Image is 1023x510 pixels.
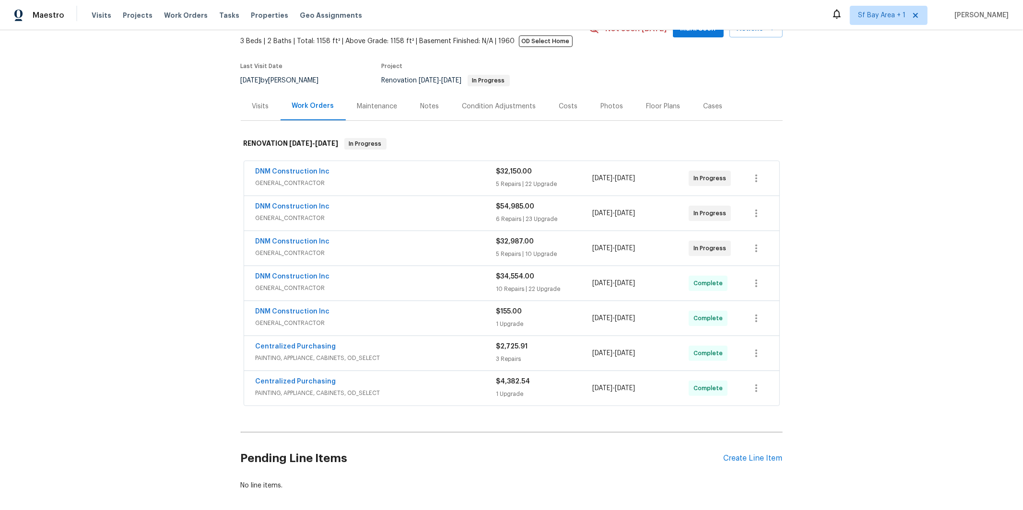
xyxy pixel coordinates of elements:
[419,77,439,84] span: [DATE]
[469,78,509,83] span: In Progress
[704,102,723,111] div: Cases
[615,175,635,182] span: [DATE]
[592,383,635,393] span: -
[592,243,635,253] span: -
[462,102,536,111] div: Condition Adjustments
[592,174,635,183] span: -
[496,354,593,364] div: 3 Repairs
[592,350,612,357] span: [DATE]
[256,353,496,363] span: PAINTING, APPLIANCE, CABINETS, OD_SELECT
[592,280,612,287] span: [DATE]
[615,280,635,287] span: [DATE]
[694,209,730,218] span: In Progress
[290,140,339,147] span: -
[164,11,208,20] span: Work Orders
[241,63,283,69] span: Last Visit Date
[519,35,573,47] span: OD Select Home
[300,11,362,20] span: Geo Assignments
[241,436,724,481] h2: Pending Line Items
[256,378,336,385] a: Centralized Purchasing
[496,168,532,175] span: $32,150.00
[601,102,623,111] div: Photos
[592,278,635,288] span: -
[496,179,593,189] div: 5 Repairs | 22 Upgrade
[241,77,261,84] span: [DATE]
[251,11,288,20] span: Properties
[592,210,612,217] span: [DATE]
[496,343,528,350] span: $2,725.91
[592,315,612,322] span: [DATE]
[241,128,783,159] div: RENOVATION [DATE]-[DATE]In Progress
[92,11,111,20] span: Visits
[290,140,313,147] span: [DATE]
[256,318,496,328] span: GENERAL_CONTRACTOR
[256,203,330,210] a: DNM Construction Inc
[496,273,535,280] span: $34,554.00
[496,378,530,385] span: $4,382.54
[33,11,64,20] span: Maestro
[694,383,727,393] span: Complete
[382,77,510,84] span: Renovation
[951,11,1009,20] span: [PERSON_NAME]
[592,348,635,358] span: -
[345,139,386,149] span: In Progress
[496,238,534,245] span: $32,987.00
[252,102,269,111] div: Visits
[256,308,330,315] a: DNM Construction Inc
[241,75,330,86] div: by [PERSON_NAME]
[496,308,522,315] span: $155.00
[724,454,783,463] div: Create Line Item
[496,319,593,329] div: 1 Upgrade
[256,283,496,293] span: GENERAL_CONTRACTOR
[219,12,239,19] span: Tasks
[592,385,612,392] span: [DATE]
[442,77,462,84] span: [DATE]
[592,209,635,218] span: -
[496,284,593,294] div: 10 Repairs | 22 Upgrade
[647,102,681,111] div: Floor Plans
[256,248,496,258] span: GENERAL_CONTRACTOR
[256,388,496,398] span: PAINTING, APPLIANCE, CABINETS, OD_SELECT
[496,203,535,210] span: $54,985.00
[592,175,612,182] span: [DATE]
[256,178,496,188] span: GENERAL_CONTRACTOR
[615,245,635,252] span: [DATE]
[256,213,496,223] span: GENERAL_CONTRACTOR
[256,343,336,350] a: Centralized Purchasing
[256,238,330,245] a: DNM Construction Inc
[419,77,462,84] span: -
[694,174,730,183] span: In Progress
[615,385,635,392] span: [DATE]
[496,214,593,224] div: 6 Repairs | 23 Upgrade
[592,245,612,252] span: [DATE]
[592,313,635,323] span: -
[615,350,635,357] span: [DATE]
[256,168,330,175] a: DNM Construction Inc
[559,102,578,111] div: Costs
[316,140,339,147] span: [DATE]
[496,389,593,399] div: 1 Upgrade
[382,63,403,69] span: Project
[615,315,635,322] span: [DATE]
[256,273,330,280] a: DNM Construction Inc
[694,348,727,358] span: Complete
[496,249,593,259] div: 5 Repairs | 10 Upgrade
[694,243,730,253] span: In Progress
[292,101,334,111] div: Work Orders
[694,313,727,323] span: Complete
[241,481,783,490] div: No line items.
[421,102,439,111] div: Notes
[858,11,905,20] span: Sf Bay Area + 1
[357,102,398,111] div: Maintenance
[615,210,635,217] span: [DATE]
[241,36,588,46] span: 3 Beds | 2 Baths | Total: 1158 ft² | Above Grade: 1158 ft² | Basement Finished: N/A | 1960
[694,278,727,288] span: Complete
[244,138,339,150] h6: RENOVATION
[123,11,153,20] span: Projects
